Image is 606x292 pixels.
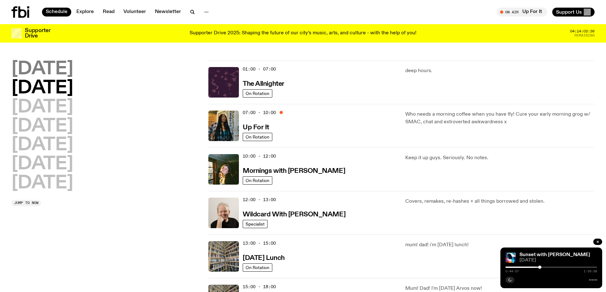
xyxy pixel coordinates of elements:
[151,8,185,17] a: Newsletter
[243,81,284,87] h3: The Allnighter
[42,8,71,17] a: Schedule
[497,8,547,17] button: On AirUp For It
[243,168,345,174] h3: Mornings with [PERSON_NAME]
[246,178,269,183] span: On Rotation
[11,174,73,192] button: [DATE]
[243,255,285,261] h3: [DATE] Lunch
[243,254,285,261] a: [DATE] Lunch
[246,265,269,270] span: On Rotation
[243,263,272,272] a: On Rotation
[243,284,276,290] span: 15:00 - 18:00
[208,198,239,228] img: Stuart is smiling charmingly, wearing a black t-shirt against a stark white background.
[519,258,597,263] span: [DATE]
[519,252,590,257] a: Sunset with [PERSON_NAME]
[11,79,73,97] button: [DATE]
[11,98,73,116] button: [DATE]
[11,136,73,154] button: [DATE]
[405,241,595,249] p: mum! dad! i'm [DATE] lunch!
[208,111,239,141] img: Ify - a Brown Skin girl with black braided twists, looking up to the side with her tongue stickin...
[243,211,345,218] h3: Wildcard With [PERSON_NAME]
[25,28,50,39] h3: Supporter Drive
[243,153,276,159] span: 10:00 - 12:00
[243,220,268,228] a: Specialist
[556,9,582,15] span: Support Us
[243,240,276,246] span: 13:00 - 15:00
[243,197,276,203] span: 12:00 - 13:00
[246,134,269,139] span: On Rotation
[584,270,597,273] span: 1:59:58
[246,221,265,226] span: Specialist
[246,91,269,96] span: On Rotation
[505,253,516,263] img: Simon Caldwell stands side on, looking downwards. He has headphones on. Behind him is a brightly ...
[243,133,272,141] a: On Rotation
[11,155,73,173] button: [DATE]
[405,111,595,126] p: Who needs a morning coffee when you have Ify! Cure your early morning grog w/ SMAC, chat and extr...
[243,66,276,72] span: 01:00 - 07:00
[11,200,41,206] button: Jump to now
[405,198,595,205] p: Covers, remakes, re-hashes + all things borrowed and stolen.
[243,124,269,131] h3: Up For It
[243,89,272,98] a: On Rotation
[575,34,595,37] span: Remaining
[99,8,118,17] a: Read
[243,210,345,218] a: Wildcard With [PERSON_NAME]
[14,201,38,205] span: Jump to now
[552,8,595,17] button: Support Us
[11,118,73,135] button: [DATE]
[208,154,239,185] img: Freya smiles coyly as she poses for the image.
[505,270,519,273] span: 0:44:57
[73,8,98,17] a: Explore
[405,67,595,75] p: deep hours.
[570,30,595,33] span: 04:14:02:36
[208,241,239,272] img: A corner shot of the fbi music library
[243,110,276,116] span: 07:00 - 10:00
[243,176,272,185] a: On Rotation
[243,123,269,131] a: Up For It
[11,60,73,78] button: [DATE]
[405,154,595,162] p: Keep it up guys. Seriously. No notes.
[120,8,150,17] a: Volunteer
[190,31,416,36] p: Supporter Drive 2025: Shaping the future of our city’s music, arts, and culture - with the help o...
[243,166,345,174] a: Mornings with [PERSON_NAME]
[243,79,284,87] a: The Allnighter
